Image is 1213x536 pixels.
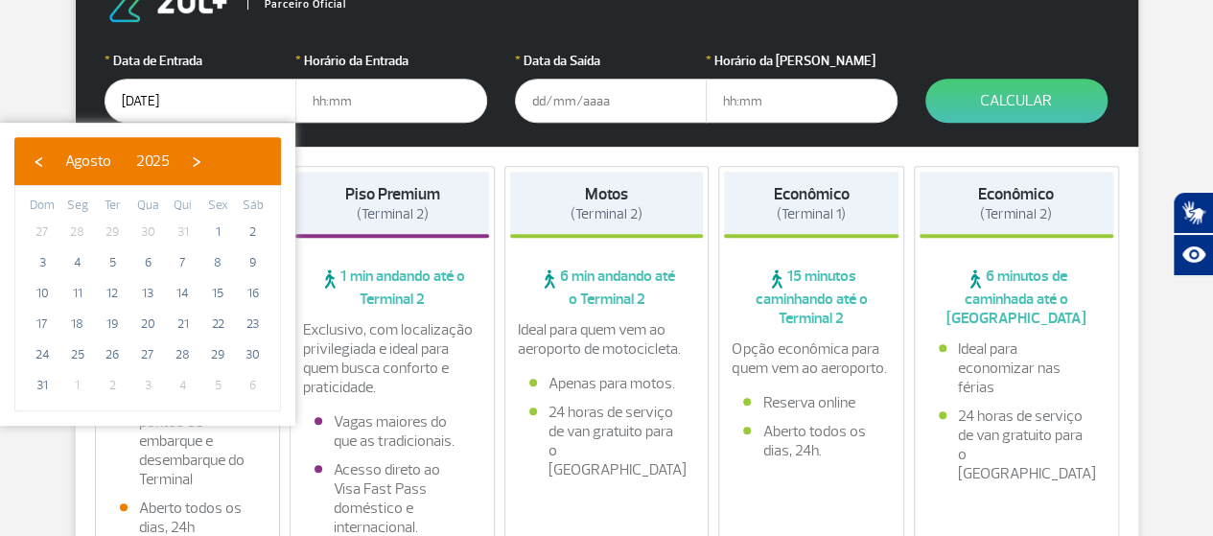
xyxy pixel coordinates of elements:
[130,196,166,217] th: weekday
[105,51,296,71] label: Data de Entrada
[724,267,898,328] span: 15 minutos caminhando até o Terminal 2
[25,196,60,217] th: weekday
[168,339,198,370] span: 28
[585,184,628,204] strong: Motos
[97,278,128,309] span: 12
[165,196,200,217] th: weekday
[168,370,198,401] span: 4
[168,247,198,278] span: 7
[202,247,233,278] span: 8
[97,309,128,339] span: 19
[168,217,198,247] span: 31
[939,407,1094,483] li: 24 horas de serviço de van gratuito para o [GEOGRAPHIC_DATA]
[303,320,481,397] p: Exclusivo, com localização privilegiada e ideal para quem busca conforto e praticidade.
[920,267,1113,328] span: 6 minutos de caminhada até o [GEOGRAPHIC_DATA]
[202,278,233,309] span: 15
[202,339,233,370] span: 29
[925,79,1108,123] button: Calcular
[200,196,236,217] th: weekday
[732,339,891,378] p: Opção econômica para quem vem ao aeroporto.
[27,247,58,278] span: 3
[295,267,489,309] span: 1 min andando até o Terminal 2
[97,217,128,247] span: 29
[105,79,296,123] input: dd/mm/aaaa
[95,196,130,217] th: weekday
[706,51,898,71] label: Horário da [PERSON_NAME]
[62,278,93,309] span: 11
[529,374,685,393] li: Apenas para motos.
[980,205,1052,223] span: (Terminal 2)
[97,339,128,370] span: 26
[65,151,111,171] span: Agosto
[743,393,879,412] li: Reserva online
[777,205,846,223] span: (Terminal 1)
[344,184,439,204] strong: Piso Premium
[515,79,707,123] input: dd/mm/aaaa
[168,278,198,309] span: 14
[238,370,268,401] span: 6
[238,339,268,370] span: 30
[124,147,182,175] button: 2025
[238,247,268,278] span: 9
[1173,192,1213,234] button: Abrir tradutor de língua de sinais.
[515,51,707,71] label: Data da Saída
[315,412,470,451] li: Vagas maiores do que as tradicionais.
[62,370,93,401] span: 1
[706,79,898,123] input: hh:mm
[60,196,96,217] th: weekday
[136,151,170,171] span: 2025
[132,217,163,247] span: 30
[24,149,211,168] bs-datepicker-navigation-view: ​ ​ ​
[1173,234,1213,276] button: Abrir recursos assistivos.
[295,79,487,123] input: hh:mm
[62,217,93,247] span: 28
[238,278,268,309] span: 16
[238,217,268,247] span: 2
[24,147,53,175] button: ‹
[132,278,163,309] span: 13
[529,403,685,479] li: 24 horas de serviço de van gratuito para o [GEOGRAPHIC_DATA]
[97,370,128,401] span: 2
[62,309,93,339] span: 18
[53,147,124,175] button: Agosto
[27,370,58,401] span: 31
[202,309,233,339] span: 22
[62,339,93,370] span: 25
[132,247,163,278] span: 6
[120,393,256,489] li: Fácil acesso aos pontos de embarque e desembarque do Terminal
[571,205,642,223] span: (Terminal 2)
[202,370,233,401] span: 5
[27,339,58,370] span: 24
[27,278,58,309] span: 10
[27,217,58,247] span: 27
[182,147,211,175] button: ›
[295,51,487,71] label: Horário da Entrada
[356,205,428,223] span: (Terminal 2)
[132,370,163,401] span: 3
[743,422,879,460] li: Aberto todos os dias, 24h.
[518,320,696,359] p: Ideal para quem vem ao aeroporto de motocicleta.
[97,247,128,278] span: 5
[132,339,163,370] span: 27
[238,309,268,339] span: 23
[1173,192,1213,276] div: Plugin de acessibilidade da Hand Talk.
[168,309,198,339] span: 21
[774,184,850,204] strong: Econômico
[27,309,58,339] span: 17
[62,247,93,278] span: 4
[132,309,163,339] span: 20
[939,339,1094,397] li: Ideal para economizar nas férias
[510,267,704,309] span: 6 min andando até o Terminal 2
[202,217,233,247] span: 1
[978,184,1054,204] strong: Econômico
[235,196,270,217] th: weekday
